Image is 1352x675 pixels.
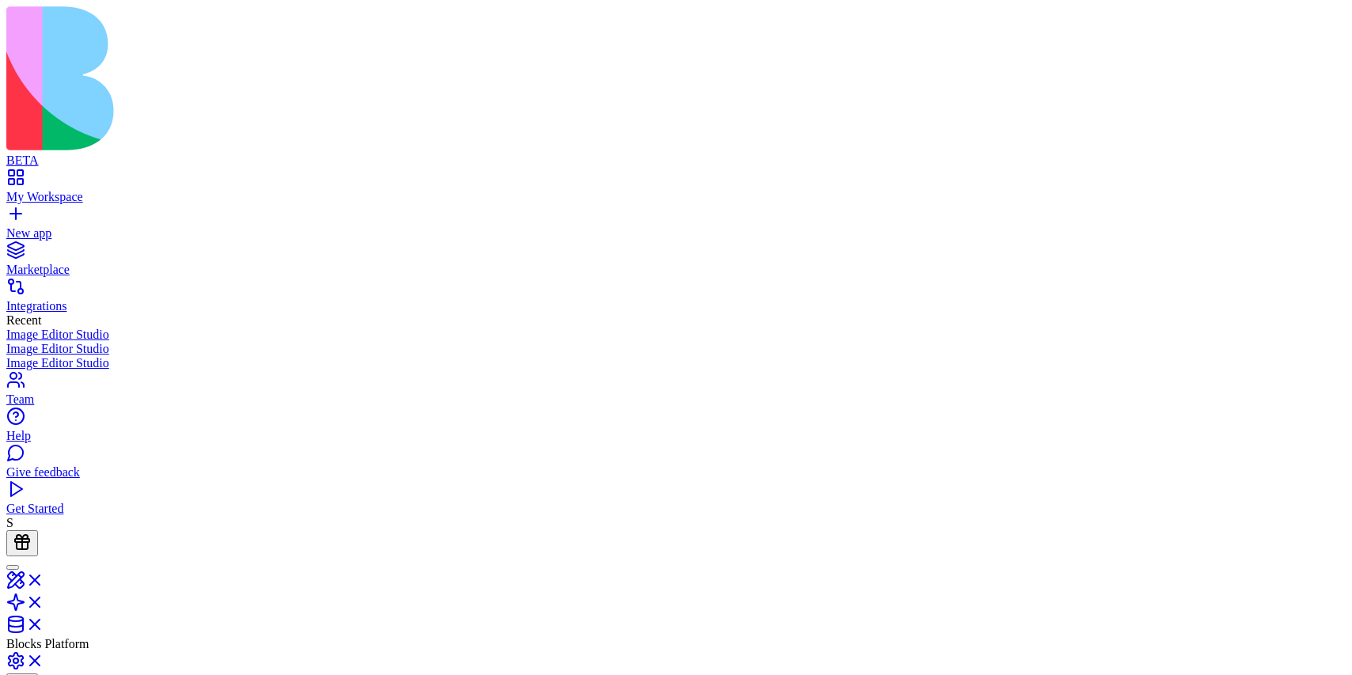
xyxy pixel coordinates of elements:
a: New app [6,212,1346,241]
a: My Workspace [6,176,1346,204]
div: Get Started [6,502,1346,516]
a: Marketplace [6,248,1346,277]
a: Image Editor Studio [6,342,1346,356]
div: Help [6,429,1346,443]
a: Give feedback [6,451,1346,480]
div: Give feedback [6,465,1346,480]
a: Help [6,415,1346,443]
a: BETA [6,139,1346,168]
div: New app [6,226,1346,241]
span: Blocks Platform [6,637,89,650]
div: Integrations [6,299,1346,313]
div: BETA [6,154,1346,168]
div: My Workspace [6,190,1346,204]
a: Image Editor Studio [6,356,1346,370]
div: Marketplace [6,263,1346,277]
a: Get Started [6,487,1346,516]
div: Team [6,392,1346,407]
span: S [6,516,13,529]
a: Image Editor Studio [6,328,1346,342]
a: Team [6,378,1346,407]
img: logo [6,6,643,150]
a: Integrations [6,285,1346,313]
span: Recent [6,313,41,327]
